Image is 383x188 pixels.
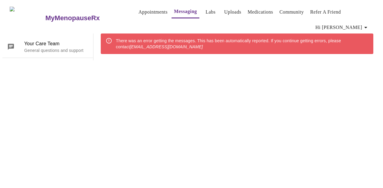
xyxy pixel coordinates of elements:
[308,6,343,18] button: Refer a Friend
[224,8,241,16] a: Uploads
[174,7,197,16] a: Messaging
[24,40,88,47] span: Your Care Team
[45,14,100,22] h3: MyMenopauseRx
[206,8,216,16] a: Labs
[139,8,168,16] a: Appointments
[45,8,124,29] a: MyMenopauseRx
[172,5,199,18] button: Messaging
[2,36,93,58] div: Your Care TeamGeneral questions and support
[136,6,170,18] button: Appointments
[245,6,276,18] button: Medications
[277,6,306,18] button: Community
[280,8,304,16] a: Community
[24,47,88,53] p: General questions and support
[116,35,368,52] div: There was an error getting the messages. This has been automatically reported. If you continue ge...
[130,44,203,49] em: [EMAIL_ADDRESS][DOMAIN_NAME]
[201,6,220,18] button: Labs
[248,8,273,16] a: Medications
[10,7,45,29] img: MyMenopauseRx Logo
[222,6,244,18] button: Uploads
[313,21,372,33] button: Hi [PERSON_NAME]
[310,8,341,16] a: Refer a Friend
[316,23,369,32] span: Hi [PERSON_NAME]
